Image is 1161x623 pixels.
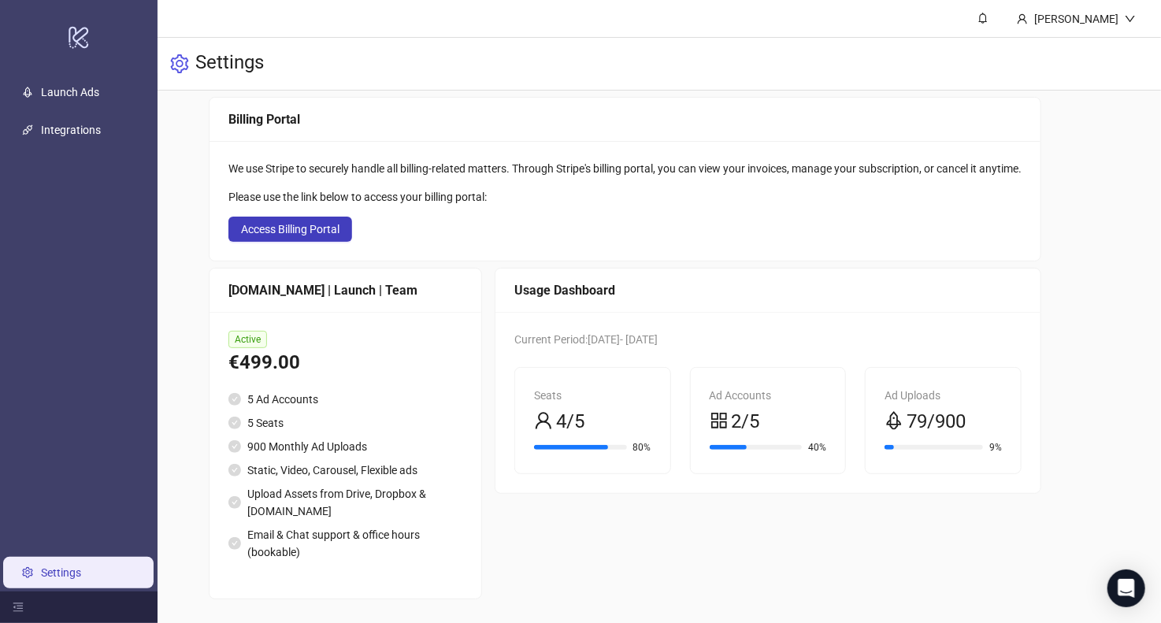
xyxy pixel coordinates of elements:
[228,537,241,550] span: check-circle
[907,407,966,437] span: 79/900
[228,414,462,432] li: 5 Seats
[1017,13,1028,24] span: user
[195,50,264,77] h3: Settings
[710,387,827,404] div: Ad Accounts
[710,411,729,430] span: appstore
[228,526,462,561] li: Email & Chat support & office hours (bookable)
[228,462,462,479] li: Static, Video, Carousel, Flexible ads
[228,391,462,408] li: 5 Ad Accounts
[228,440,241,453] span: check-circle
[1028,10,1125,28] div: [PERSON_NAME]
[534,387,651,404] div: Seats
[228,438,462,455] li: 900 Monthly Ad Uploads
[885,411,903,430] span: rocket
[514,333,658,346] span: Current Period: [DATE] - [DATE]
[228,393,241,406] span: check-circle
[808,443,826,452] span: 40%
[228,109,1022,129] div: Billing Portal
[228,188,1022,206] div: Please use the link below to access your billing portal:
[228,348,462,378] div: €499.00
[228,331,267,348] span: Active
[228,280,462,300] div: [DOMAIN_NAME] | Launch | Team
[13,602,24,613] span: menu-fold
[228,217,352,242] button: Access Billing Portal
[732,407,760,437] span: 2/5
[556,407,584,437] span: 4/5
[633,443,651,452] span: 80%
[977,13,989,24] span: bell
[1125,13,1136,24] span: down
[514,280,1022,300] div: Usage Dashboard
[1107,569,1145,607] div: Open Intercom Messenger
[170,54,189,73] span: setting
[228,485,462,520] li: Upload Assets from Drive, Dropbox & [DOMAIN_NAME]
[228,496,241,509] span: check-circle
[885,387,1002,404] div: Ad Uploads
[228,417,241,429] span: check-circle
[241,223,339,235] span: Access Billing Portal
[228,160,1022,177] div: We use Stripe to securely handle all billing-related matters. Through Stripe's billing portal, yo...
[41,566,81,579] a: Settings
[41,124,101,136] a: Integrations
[41,86,99,98] a: Launch Ads
[228,464,241,477] span: check-circle
[989,443,1002,452] span: 9%
[534,411,553,430] span: user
